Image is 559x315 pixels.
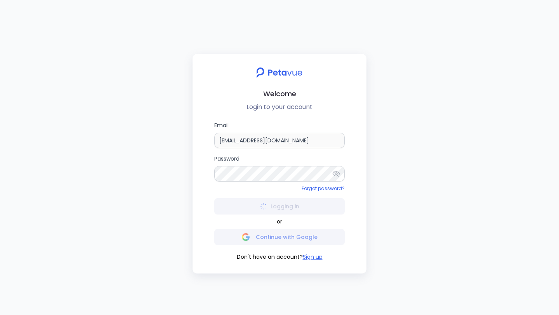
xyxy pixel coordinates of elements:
[251,63,307,82] img: petavue logo
[303,253,323,261] button: Sign up
[237,253,303,261] span: Don't have an account?
[277,218,282,226] span: or
[214,154,345,182] label: Password
[214,121,345,148] label: Email
[302,185,345,192] a: Forgot password?
[199,88,360,99] h2: Welcome
[199,102,360,112] p: Login to your account
[214,133,345,148] input: Email
[214,166,345,182] input: Password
